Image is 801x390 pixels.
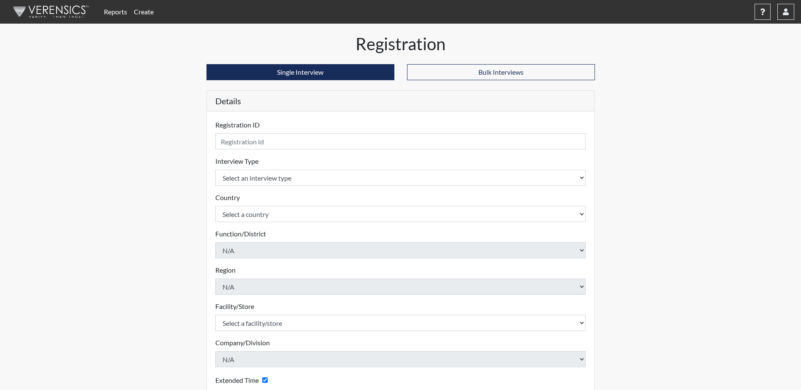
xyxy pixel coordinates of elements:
[215,156,258,166] label: Interview Type
[206,64,394,80] button: Single Interview
[215,338,270,348] label: Company/Division
[215,375,259,385] label: Extended Time
[215,374,271,386] div: Checking this box will provide the interviewee with an accomodation of extra time to answer each ...
[100,3,130,20] a: Reports
[215,120,260,130] label: Registration ID
[215,301,254,311] label: Facility/Store
[215,133,586,149] input: Insert a Registration ID, which needs to be a unique alphanumeric value for each interviewee
[130,3,157,20] a: Create
[215,192,240,203] label: Country
[407,64,595,80] button: Bulk Interviews
[215,229,266,239] label: Function/District
[207,91,595,111] h5: Details
[206,34,595,54] h1: Registration
[215,265,236,275] label: Region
